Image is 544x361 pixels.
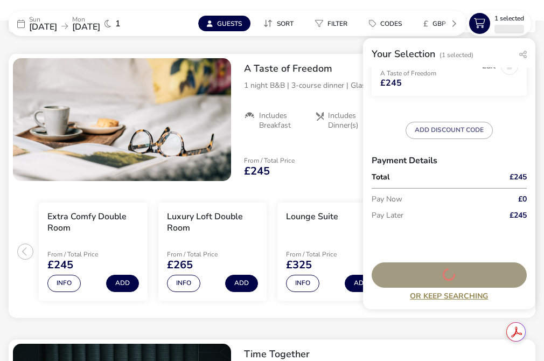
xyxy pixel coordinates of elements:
span: £245 [47,260,73,270]
button: Info [286,275,319,292]
naf-pibe-menu-bar-item: Filter [306,16,360,31]
button: Sort [255,16,302,31]
swiper-slide: 2 / 5 [153,198,273,305]
span: (1 Selected) [440,51,473,59]
span: £245 [510,173,527,181]
span: £325 [286,260,312,270]
span: £245 [380,79,402,87]
h2: A Taste of Freedom [244,63,527,75]
div: Sun[DATE]Mon[DATE]1 [9,11,170,36]
swiper-slide: 3 / 5 [272,198,392,305]
swiper-slide: 1 / 5 [33,198,153,305]
span: Guests [217,19,242,28]
button: Add [225,275,258,292]
p: 1 night B&B | 3-course dinner | Glass of prosecco [244,80,527,91]
p: From / Total Price [244,157,295,164]
span: £265 [167,260,193,270]
swiper-slide: 1 / 1 [13,58,231,181]
span: £0 [518,196,527,203]
naf-pibe-menu-bar-item: 1 Selected [466,11,535,36]
p: From / Total Price [286,251,362,258]
naf-pibe-menu-bar-item: Sort [255,16,306,31]
p: From / Total Price [47,251,124,258]
a: Or Keep Searching [372,292,527,300]
span: £245 [244,166,270,177]
h3: Lounge Suite [286,211,338,223]
button: 1 Selected [466,11,531,36]
h3: Extra Comfy Double Room [47,211,139,234]
p: From / Total Price [167,251,243,258]
h2: Time Together [244,348,527,360]
button: Codes [360,16,410,31]
span: 1 Selected [494,14,524,23]
naf-pibe-menu-bar-item: £GBP [415,16,459,31]
i: £ [423,18,428,29]
button: Add [345,275,378,292]
span: Filter [327,19,347,28]
p: Pay Later [372,207,496,224]
p: Pay Now [372,191,496,207]
span: [DATE] [29,21,57,33]
button: ADD DISCOUNT CODE [406,122,493,139]
button: £GBP [415,16,455,31]
h3: Luxury Loft Double Room [167,211,259,234]
span: Codes [380,19,402,28]
button: Guests [198,16,250,31]
span: GBP [433,19,446,28]
span: Sort [277,19,294,28]
p: Mon [72,16,100,23]
span: [DATE] [72,21,100,33]
h2: Your Selection [372,47,435,60]
naf-pibe-menu-bar-item: Codes [360,16,415,31]
div: A Taste of Freedom1 night B&B | 3-course dinner | Glass of proseccoIncludes BreakfastIncludes Din... [235,54,535,139]
p: Total [372,173,496,181]
span: Includes Dinner(s) [328,111,377,130]
span: 1 [115,19,121,28]
button: Info [167,275,200,292]
h3: Payment Details [372,148,527,173]
button: Filter [306,16,356,31]
span: Includes Breakfast [259,111,306,130]
button: Info [47,275,81,292]
span: £245 [510,212,527,219]
p: Sun [29,16,57,23]
h3: Extra Comfy Double Room [380,45,477,68]
p: A Taste of Freedom [380,70,477,77]
naf-pibe-menu-bar-item: Guests [198,16,255,31]
button: Add [106,275,139,292]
